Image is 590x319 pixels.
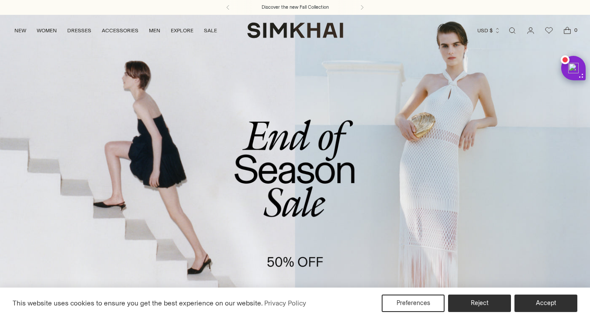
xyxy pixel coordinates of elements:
[67,21,91,40] a: DRESSES
[514,295,577,312] button: Accept
[448,295,511,312] button: Reject
[572,26,580,34] span: 0
[504,22,521,39] a: Open search modal
[14,21,26,40] a: NEW
[247,22,343,39] a: SIMKHAI
[263,297,307,310] a: Privacy Policy (opens in a new tab)
[382,295,445,312] button: Preferences
[204,21,217,40] a: SALE
[262,4,329,11] a: Discover the new Fall Collection
[540,22,558,39] a: Wishlist
[102,21,138,40] a: ACCESSORIES
[13,299,263,307] span: This website uses cookies to ensure you get the best experience on our website.
[477,21,500,40] button: USD $
[149,21,160,40] a: MEN
[37,21,57,40] a: WOMEN
[559,22,576,39] a: Open cart modal
[171,21,193,40] a: EXPLORE
[522,22,539,39] a: Go to the account page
